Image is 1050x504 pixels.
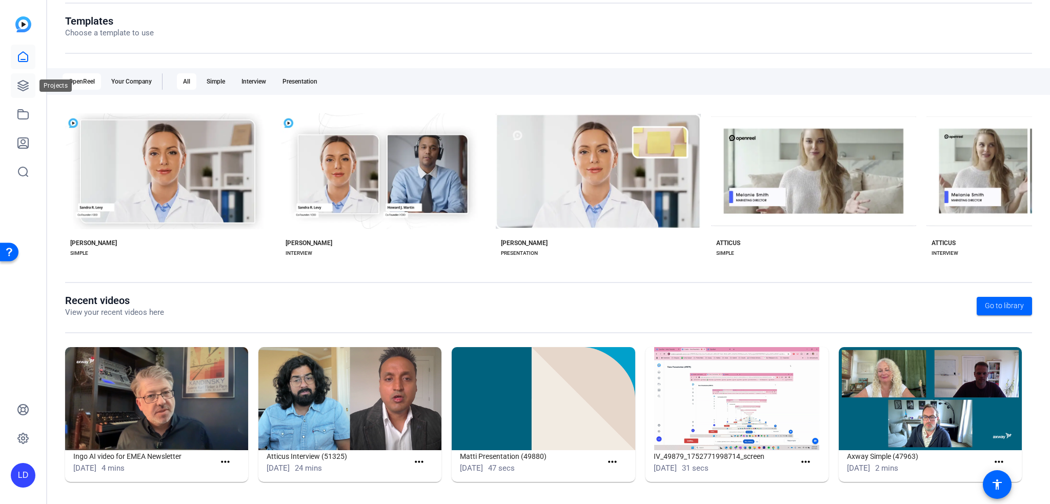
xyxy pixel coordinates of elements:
[654,450,795,462] h1: IV_49879_1752771998714_screen
[15,16,31,32] img: blue-gradient.svg
[65,347,248,450] img: Ingo AI video for EMEA Newsletter
[501,239,548,247] div: [PERSON_NAME]
[716,249,734,257] div: SIMPLE
[105,73,158,90] div: Your Company
[258,347,441,450] img: Atticus Interview (51325)
[488,463,515,473] span: 47 secs
[716,239,740,247] div: ATTICUS
[295,463,322,473] span: 24 mins
[413,456,426,469] mat-icon: more_horiz
[452,347,635,450] img: Matti Presentation (49880)
[645,347,829,450] img: IV_49879_1752771998714_screen
[65,307,164,318] p: View your recent videos here
[267,463,290,473] span: [DATE]
[839,347,1022,450] img: Axway Simple (47963)
[276,73,324,90] div: Presentation
[65,27,154,39] p: Choose a template to use
[63,73,101,90] div: OpenReel
[286,249,312,257] div: INTERVIEW
[235,73,272,90] div: Interview
[985,300,1024,311] span: Go to library
[847,463,870,473] span: [DATE]
[11,463,35,488] div: LD
[460,463,483,473] span: [DATE]
[200,73,231,90] div: Simple
[932,239,956,247] div: ATTICUS
[977,297,1032,315] a: Go to library
[73,450,215,462] h1: Ingo AI video for EMEA Newsletter
[65,294,164,307] h1: Recent videos
[177,73,196,90] div: All
[102,463,125,473] span: 4 mins
[991,478,1003,491] mat-icon: accessibility
[286,239,332,247] div: [PERSON_NAME]
[70,249,88,257] div: SIMPLE
[39,79,72,92] div: Projects
[654,463,677,473] span: [DATE]
[799,456,812,469] mat-icon: more_horiz
[501,249,538,257] div: PRESENTATION
[70,239,117,247] div: [PERSON_NAME]
[847,450,988,462] h1: Axway Simple (47963)
[682,463,709,473] span: 31 secs
[460,450,601,462] h1: Matti Presentation (49880)
[65,15,154,27] h1: Templates
[73,463,96,473] span: [DATE]
[606,456,619,469] mat-icon: more_horiz
[875,463,898,473] span: 2 mins
[219,456,232,469] mat-icon: more_horiz
[993,456,1005,469] mat-icon: more_horiz
[267,450,408,462] h1: Atticus Interview (51325)
[932,249,958,257] div: INTERVIEW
